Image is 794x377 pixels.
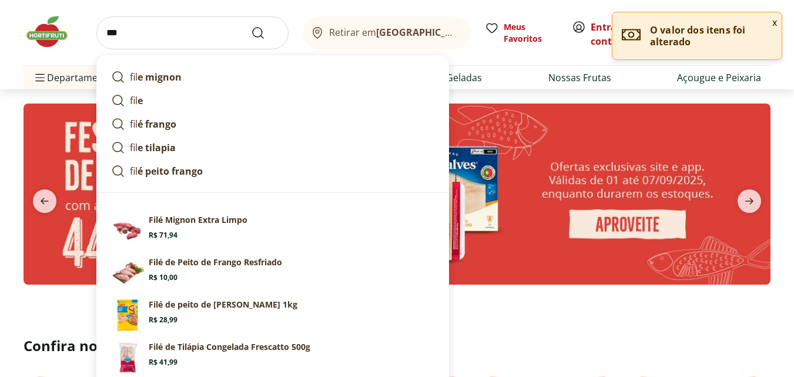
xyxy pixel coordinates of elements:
a: Filé de peito de frango Sadia 1kgFilé de peito de [PERSON_NAME] 1kgR$ 28,99 [106,294,439,336]
p: Filé de peito de [PERSON_NAME] 1kg [149,299,297,311]
h2: Confira nossos descontos exclusivos [24,336,770,355]
a: Criar conta [591,21,655,48]
a: Meus Favoritos [485,21,558,45]
span: R$ 28,99 [149,315,177,325]
span: Departamentos [33,64,118,92]
span: R$ 10,00 [149,273,177,282]
button: Menu [33,64,47,92]
a: Nossas Frutas [548,71,611,85]
img: Hortifruti [24,14,82,49]
button: Retirar em[GEOGRAPHIC_DATA]/[GEOGRAPHIC_DATA] [303,16,471,49]
p: fil [130,141,176,155]
a: Açougue e Peixaria [677,71,761,85]
a: filé peito frango [106,159,439,183]
strong: e mignon [138,71,182,84]
p: O valor dos itens foi alterado [650,24,772,48]
span: Meus Favoritos [504,21,558,45]
a: file mignon [106,65,439,89]
img: Filé de Tilápia Congelada Frescatto 500g [111,341,144,374]
input: search [96,16,289,49]
p: fil [130,70,182,84]
button: Fechar notificação [768,12,782,32]
a: filé frango [106,112,439,136]
strong: e [138,94,143,107]
button: next [728,189,770,213]
p: Filé de Tilápia Congelada Frescatto 500g [149,341,310,353]
strong: e tilapia [138,141,176,154]
span: R$ 41,99 [149,358,177,367]
span: Retirar em [329,27,459,38]
button: Submit Search [251,26,279,40]
p: fil [130,94,143,108]
strong: é frango [138,118,176,131]
a: Filé Mignon Extra LimpoFilé Mignon Extra LimpoR$ 71,94 [106,209,439,252]
strong: é peito frango [138,165,203,178]
p: Filé de Peito de Frango Resfriado [149,256,282,268]
p: fil [130,117,176,131]
span: R$ 71,94 [149,231,177,240]
img: Filé de Peito de Frango Resfriado [111,256,144,289]
p: fil [130,164,203,178]
span: ou [591,20,643,48]
b: [GEOGRAPHIC_DATA]/[GEOGRAPHIC_DATA] [376,26,574,39]
img: Filé Mignon Extra Limpo [111,214,144,247]
a: file tilapia [106,136,439,159]
p: Filé Mignon Extra Limpo [149,214,247,226]
a: file [106,89,439,112]
a: Entrar [591,21,621,34]
img: Filé de peito de frango Sadia 1kg [111,299,144,332]
button: previous [24,189,66,213]
a: Filé de Peito de Frango ResfriadoFilé de Peito de Frango ResfriadoR$ 10,00 [106,252,439,294]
